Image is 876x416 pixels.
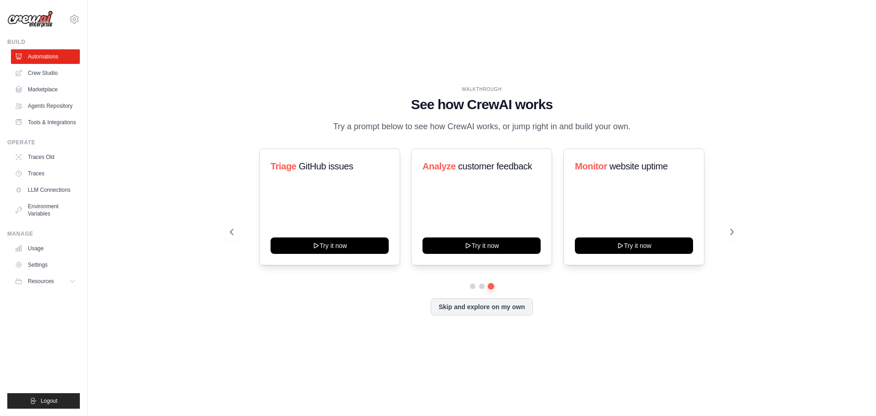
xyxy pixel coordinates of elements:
a: Marketplace [11,82,80,97]
a: Agents Repository [11,99,80,113]
span: GitHub issues [299,161,353,171]
iframe: Chat Widget [830,372,876,416]
span: Analyze [422,161,456,171]
button: Try it now [422,237,541,254]
div: WALKTHROUGH [230,86,734,93]
a: Usage [11,241,80,256]
a: Traces [11,166,80,181]
span: Resources [28,278,54,285]
a: Tools & Integrations [11,115,80,130]
a: Settings [11,258,80,272]
a: Automations [11,49,80,64]
span: Triage [271,161,297,171]
span: Monitor [575,161,607,171]
div: Widget chat [830,372,876,416]
div: Build [7,38,80,46]
a: Crew Studio [11,66,80,80]
img: Logo [7,11,53,28]
div: Manage [7,230,80,237]
a: LLM Connections [11,183,80,197]
p: Try a prompt below to see how CrewAI works, or jump right in and build your own. [328,120,635,133]
h1: See how CrewAI works [230,96,734,113]
span: Logout [41,397,57,405]
button: Skip and explore on my own [431,298,532,316]
button: Try it now [271,237,389,254]
span: customer feedback [458,161,532,171]
button: Logout [7,393,80,409]
button: Try it now [575,237,693,254]
span: website uptime [609,161,667,171]
button: Resources [11,274,80,289]
a: Traces Old [11,150,80,164]
a: Environment Variables [11,199,80,221]
div: Operate [7,139,80,146]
